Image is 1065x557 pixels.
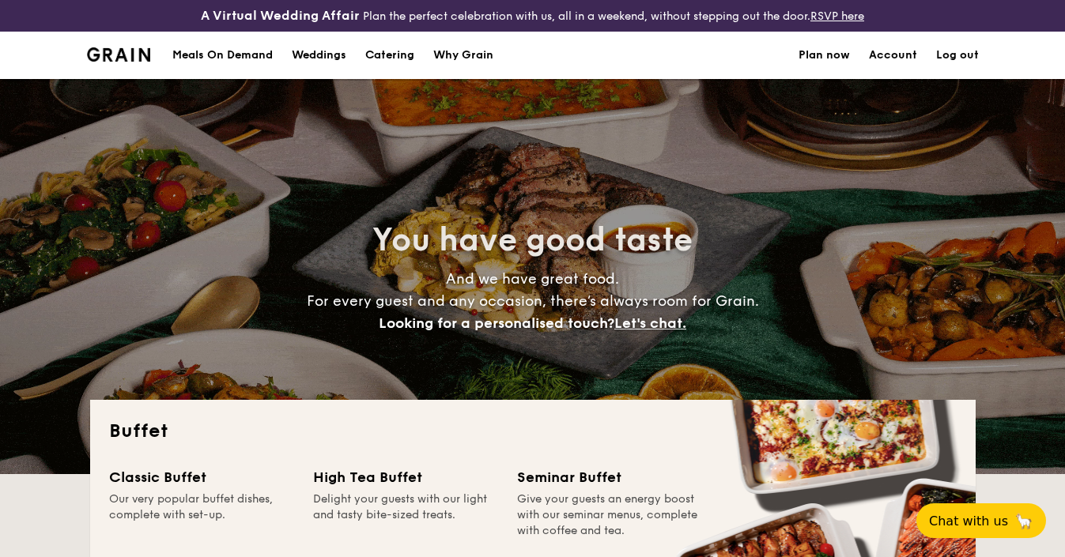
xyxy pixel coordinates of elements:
[929,514,1008,529] span: Chat with us
[365,32,414,79] h1: Catering
[163,32,282,79] a: Meals On Demand
[433,32,493,79] div: Why Grain
[178,6,888,25] div: Plan the perfect celebration with us, all in a weekend, without stepping out the door.
[356,32,424,79] a: Catering
[313,491,498,539] div: Delight your guests with our light and tasty bite-sized treats.
[109,491,294,539] div: Our very popular buffet dishes, complete with set-up.
[517,466,702,488] div: Seminar Buffet
[1014,512,1033,530] span: 🦙
[614,314,686,332] span: Let's chat.
[109,419,957,444] h2: Buffet
[869,32,917,79] a: Account
[313,466,498,488] div: High Tea Buffet
[282,32,356,79] a: Weddings
[307,270,759,332] span: And we have great food. For every guest and any occasion, there’s always room for Grain.
[517,491,702,539] div: Give your guests an energy boost with our seminar menus, complete with coffee and tea.
[87,47,151,62] img: Grain
[424,32,503,79] a: Why Grain
[201,6,360,25] h4: A Virtual Wedding Affair
[87,47,151,62] a: Logotype
[379,314,614,332] span: Looking for a personalised touch?
[292,32,346,79] div: Weddings
[936,32,979,79] a: Log out
[172,32,273,79] div: Meals On Demand
[109,466,294,488] div: Classic Buffet
[372,221,693,259] span: You have good taste
[916,503,1046,538] button: Chat with us🦙
[810,9,864,23] a: RSVP here
[799,32,850,79] a: Plan now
